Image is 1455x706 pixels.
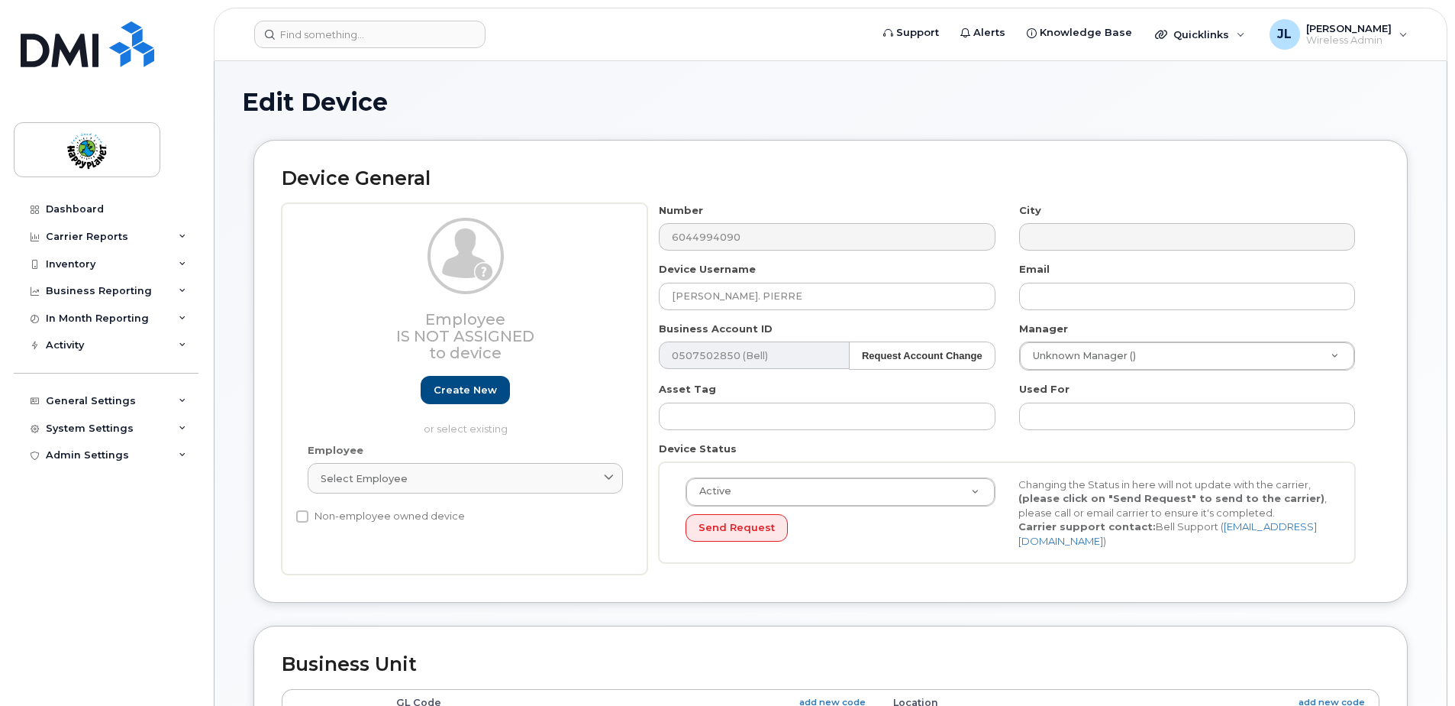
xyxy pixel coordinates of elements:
[429,344,502,362] span: to device
[1007,478,1340,549] div: Changing the Status in here will not update with the carrier, , please call or email carrier to e...
[659,382,716,397] label: Asset Tag
[659,442,737,456] label: Device Status
[421,376,510,404] a: Create new
[1019,203,1041,218] label: City
[862,350,982,361] strong: Request Account Change
[690,484,731,498] span: Active
[308,463,623,494] a: Select employee
[308,311,623,361] h3: Employee
[296,510,308,523] input: Non-employee owned device
[308,422,623,436] p: or select existing
[282,654,1379,675] h2: Business Unit
[849,342,995,370] button: Request Account Change
[1019,322,1068,336] label: Manager
[296,507,465,526] label: Non-employee owned device
[686,478,995,506] a: Active
[659,322,773,336] label: Business Account ID
[308,443,363,458] label: Employee
[282,168,1379,189] h2: Device General
[242,89,1419,115] h1: Edit Device
[686,514,788,542] button: Send Request
[659,203,703,218] label: Number
[1019,262,1050,277] label: Email
[1018,520,1317,547] a: [EMAIL_ADDRESS][DOMAIN_NAME]
[1018,492,1324,504] strong: (please click on "Send Request" to send to the carrier)
[321,471,408,486] span: Select employee
[1019,382,1069,397] label: Used For
[1024,349,1136,363] span: Unknown Manager ()
[659,262,756,277] label: Device Username
[1020,342,1354,370] a: Unknown Manager ()
[396,327,534,345] span: Is not assigned
[1018,520,1156,533] strong: Carrier support contact:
